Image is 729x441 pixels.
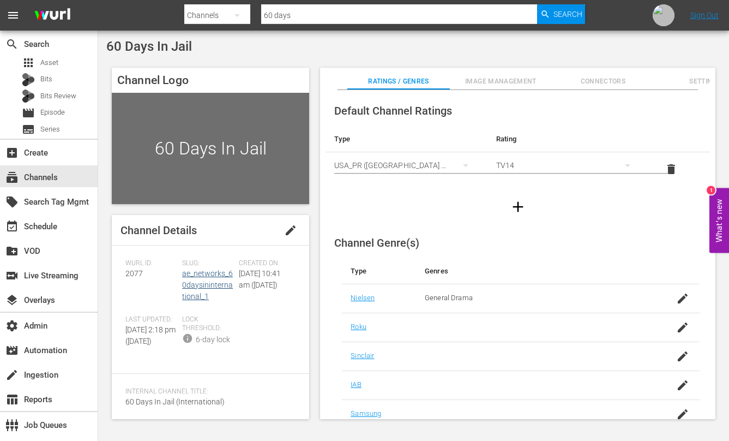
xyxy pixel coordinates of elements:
span: Internal Channel Title: [125,388,290,396]
a: IAB [351,380,361,389]
span: Asset [22,56,35,69]
th: Rating [487,126,649,152]
button: Search [537,4,585,24]
span: Overlays [5,294,19,307]
th: Genres [416,258,661,284]
span: Admin [5,319,19,332]
span: Bits Review [40,91,76,102]
div: TV14 [496,150,641,181]
span: 60 Days In Jail (International) [125,397,225,406]
span: Channel Details [121,224,197,237]
span: delete [665,163,678,176]
span: Slug: [182,259,233,268]
span: Default Channel Ratings [334,104,452,117]
span: 2077 [125,269,143,278]
span: [DATE] 10:41 am ([DATE]) [239,269,281,289]
a: Nielsen [351,294,375,302]
span: VOD [5,245,19,258]
span: Episode [40,107,65,118]
span: Live Streaming [5,269,19,282]
span: Search Tag Mgmt [5,195,19,208]
span: Automation [5,344,19,357]
img: ans4CAIJ8jUAAAAAAAAAAAAAAAAAAAAAAAAgQb4GAAAAAAAAAAAAAAAAAAAAAAAAJMjXAAAAAAAAAAAAAAAAAAAAAAAAgAT5G... [26,3,79,28]
span: Job Queues [5,419,19,432]
span: Create [5,146,19,159]
button: delete [658,156,684,182]
a: ae_networks_60daysininternational_1 [182,269,233,301]
span: Series [40,124,60,135]
div: 60 Days In Jail [112,93,309,204]
span: Channel Genre(s) [334,236,419,249]
span: Created On: [239,259,290,268]
span: Search [5,38,19,51]
div: Bits [22,73,35,86]
span: Bits [40,74,52,85]
span: Lock Threshold: [182,315,233,333]
span: Series [22,123,35,136]
span: info [182,333,193,344]
span: Search [553,4,582,24]
span: Schedule [5,220,19,233]
span: Reports [5,393,19,406]
span: menu [7,9,20,22]
span: Connectors [552,76,654,87]
table: simple table [326,126,710,186]
span: Wurl ID: [125,259,177,268]
span: Ingestion [5,368,19,382]
span: Episode [22,106,35,120]
h4: Channel Logo [112,68,309,93]
span: Asset [40,57,58,68]
span: [DATE] 2:18 pm ([DATE]) [125,325,176,345]
a: Roku [351,323,366,331]
div: Bits Review [22,90,35,103]
span: Last Updated: [125,315,177,324]
div: 1 [707,186,715,195]
div: USA_PR ([GEOGRAPHIC_DATA] ([GEOGRAPHIC_DATA])) [334,150,479,181]
a: Samsung [351,409,381,418]
span: edit [284,224,297,237]
span: Ratings / Genres [347,76,449,87]
span: Image Management [450,76,552,87]
a: Sign Out [690,11,719,20]
div: 6-day lock [196,334,230,345]
span: Channels [5,171,19,184]
button: edit [278,217,304,243]
button: Open Feedback Widget [709,188,729,253]
span: 60 Days In Jail [106,39,192,54]
th: Type [342,258,416,284]
a: Sinclair [351,351,374,360]
th: Type [326,126,487,152]
img: photo.jpg [653,4,674,26]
